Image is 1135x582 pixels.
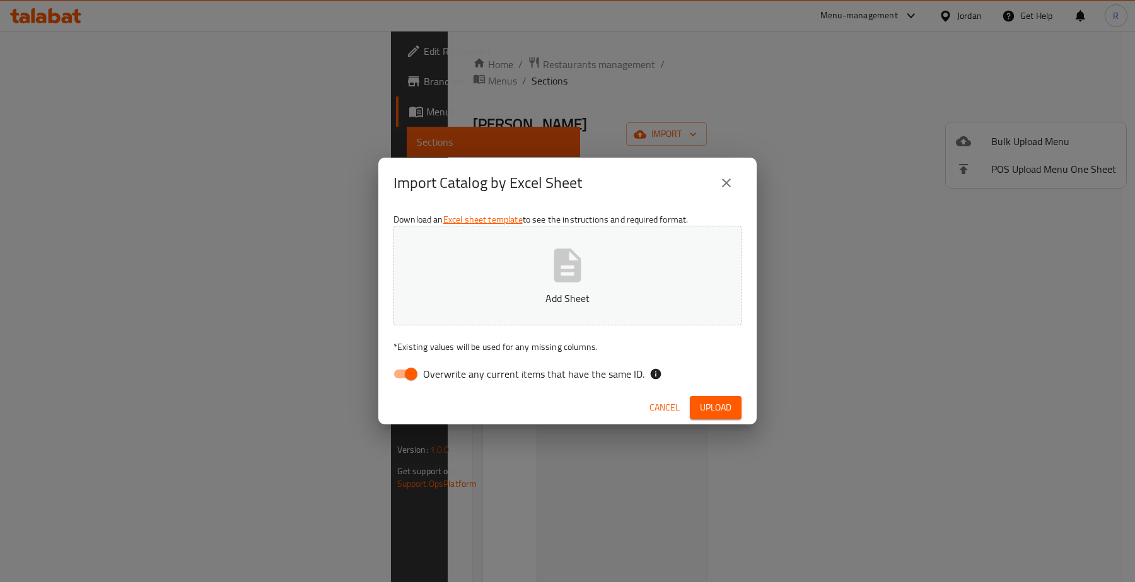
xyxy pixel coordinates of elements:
p: Add Sheet [413,291,722,306]
span: Overwrite any current items that have the same ID. [423,366,644,381]
h2: Import Catalog by Excel Sheet [393,173,582,193]
div: Download an to see the instructions and required format. [378,208,757,391]
a: Excel sheet template [443,211,523,228]
p: Existing values will be used for any missing columns. [393,340,742,353]
span: Cancel [649,400,680,416]
button: Add Sheet [393,226,742,325]
span: Upload [700,400,731,416]
svg: If the overwrite option isn't selected, then the items that match an existing ID will be ignored ... [649,368,662,380]
button: close [711,168,742,198]
button: Cancel [644,396,685,419]
button: Upload [690,396,742,419]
